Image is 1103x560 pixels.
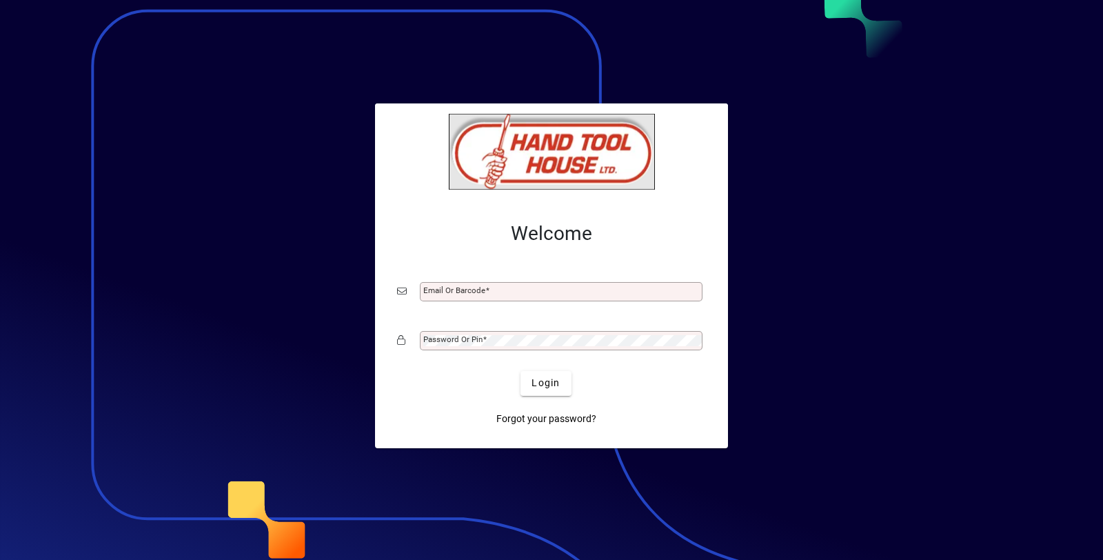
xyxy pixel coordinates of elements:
span: Forgot your password? [496,412,596,426]
mat-label: Email or Barcode [423,286,485,295]
mat-label: Password or Pin [423,334,483,344]
button: Login [520,371,571,396]
h2: Welcome [397,222,706,246]
span: Login [532,376,560,390]
a: Forgot your password? [491,407,602,432]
